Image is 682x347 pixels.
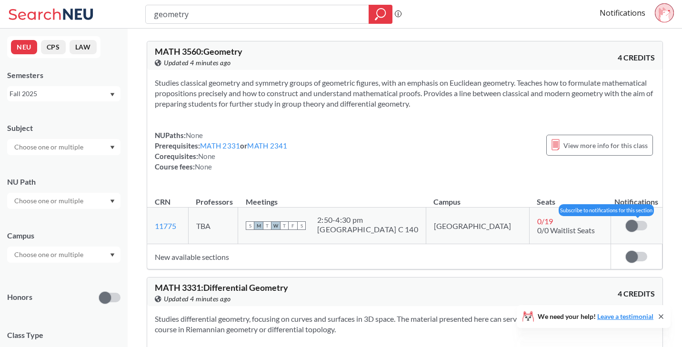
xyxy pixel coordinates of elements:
[7,330,120,340] span: Class Type
[7,177,120,187] div: NU Path
[110,146,115,149] svg: Dropdown arrow
[41,40,66,54] button: CPS
[247,141,287,150] a: MATH 2341
[147,244,611,269] td: New available sections
[188,208,238,244] td: TBA
[110,199,115,203] svg: Dropdown arrow
[10,89,109,99] div: Fall 2025
[7,230,120,241] div: Campus
[7,123,120,133] div: Subject
[426,208,529,244] td: [GEOGRAPHIC_DATA]
[10,141,90,153] input: Choose one or multiple
[7,292,32,303] p: Honors
[7,70,120,80] div: Semesters
[155,130,288,172] div: NUPaths: Prerequisites: or Corequisites: Course fees:
[537,217,553,226] span: 0 / 19
[369,5,392,24] div: magnifying glass
[289,221,297,230] span: F
[618,288,655,299] span: 4 CREDITS
[153,6,362,22] input: Class, professor, course number, "phrase"
[10,195,90,207] input: Choose one or multiple
[110,253,115,257] svg: Dropdown arrow
[164,58,231,68] span: Updated 4 minutes ago
[597,312,653,320] a: Leave a testimonial
[297,221,306,230] span: S
[110,93,115,97] svg: Dropdown arrow
[529,187,611,208] th: Seats
[155,78,655,109] section: Studies classical geometry and symmetry groups of geometric figures, with an emphasis on Euclidea...
[7,193,120,209] div: Dropdown arrow
[186,131,203,139] span: None
[7,86,120,101] div: Fall 2025Dropdown arrow
[254,221,263,230] span: M
[198,152,215,160] span: None
[164,294,231,304] span: Updated 4 minutes ago
[317,215,418,225] div: 2:50 - 4:30 pm
[70,40,97,54] button: LAW
[188,187,238,208] th: Professors
[195,162,212,171] span: None
[375,8,386,21] svg: magnifying glass
[317,225,418,234] div: [GEOGRAPHIC_DATA] C 140
[263,221,271,230] span: T
[155,197,170,207] div: CRN
[155,282,288,293] span: MATH 3331 : Differential Geometry
[155,314,655,335] section: Studies differential geometry, focusing on curves and surfaces in 3D space. The material presente...
[10,249,90,260] input: Choose one or multiple
[7,247,120,263] div: Dropdown arrow
[538,313,653,320] span: We need your help!
[537,226,595,235] span: 0/0 Waitlist Seats
[155,46,242,57] span: MATH 3560 : Geometry
[7,139,120,155] div: Dropdown arrow
[618,52,655,63] span: 4 CREDITS
[246,221,254,230] span: S
[600,8,645,18] a: Notifications
[11,40,37,54] button: NEU
[200,141,240,150] a: MATH 2331
[426,187,529,208] th: Campus
[611,187,662,208] th: Notifications
[155,221,176,230] a: 11775
[563,139,648,151] span: View more info for this class
[280,221,289,230] span: T
[271,221,280,230] span: W
[238,187,426,208] th: Meetings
